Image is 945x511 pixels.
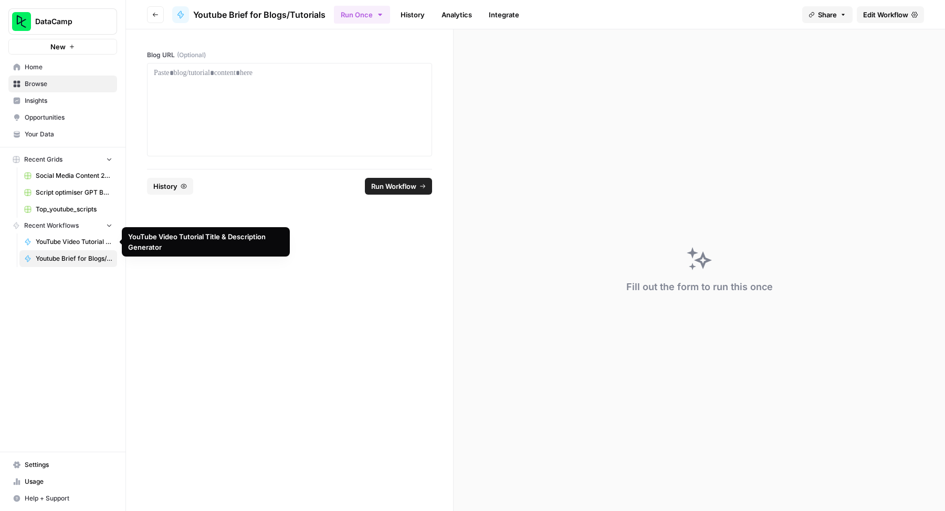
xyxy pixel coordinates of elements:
div: YouTube Video Tutorial Title & Description Generator [128,231,283,252]
button: History [147,178,193,195]
span: Help + Support [25,494,112,503]
a: Opportunities [8,109,117,126]
span: Share [818,9,837,20]
span: Youtube Brief for Blogs/Tutorials [36,254,112,263]
span: Settings [25,460,112,470]
span: Recent Grids [24,155,62,164]
span: History [153,181,177,191]
button: Recent Grids [8,152,117,167]
span: Script optimiser GPT Build V2 Grid [36,188,112,197]
span: YouTube Video Tutorial Title & Description Generator [36,237,112,247]
a: Script optimiser GPT Build V2 Grid [19,184,117,201]
a: History [394,6,431,23]
button: Share [802,6,853,23]
a: Settings [8,456,117,473]
div: Fill out the form to run this once [626,280,773,294]
span: Run Workflow [371,181,416,191]
a: Insights [8,92,117,109]
button: Help + Support [8,490,117,507]
button: Run Once [334,6,390,24]
a: Analytics [435,6,478,23]
a: Browse [8,76,117,92]
span: Social Media Content 2025 [36,171,112,180]
a: Social Media Content 2025 [19,167,117,184]
a: YouTube Video Tutorial Title & Description Generator [19,233,117,250]
span: Usage [25,477,112,486]
a: Your Data [8,126,117,143]
a: Youtube Brief for Blogs/Tutorials [19,250,117,267]
a: Usage [8,473,117,490]
span: Your Data [25,130,112,139]
span: Youtube Brief for Blogs/Tutorials [193,8,325,21]
span: (Optional) [177,50,206,60]
button: Recent Workflows [8,218,117,233]
a: Youtube Brief for Blogs/Tutorials [172,6,325,23]
button: New [8,39,117,55]
a: Top_youtube_scripts [19,201,117,218]
img: DataCamp Logo [12,12,31,31]
span: Opportunities [25,113,112,122]
span: Top_youtube_scripts [36,205,112,214]
button: Workspace: DataCamp [8,8,117,35]
button: Run Workflow [365,178,432,195]
a: Integrate [482,6,526,23]
span: New [50,41,66,52]
a: Home [8,59,117,76]
span: Recent Workflows [24,221,79,230]
label: Blog URL [147,50,432,60]
span: Insights [25,96,112,105]
span: Edit Workflow [863,9,908,20]
span: Browse [25,79,112,89]
span: DataCamp [35,16,99,27]
a: Edit Workflow [857,6,924,23]
span: Home [25,62,112,72]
